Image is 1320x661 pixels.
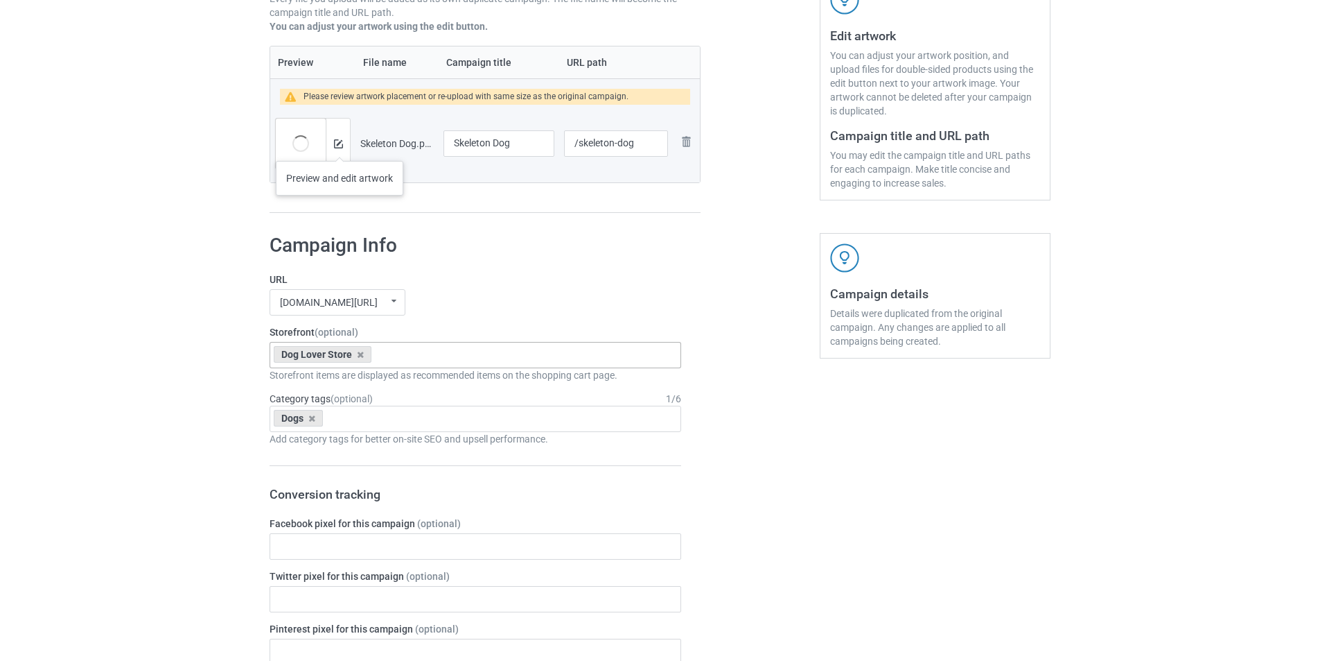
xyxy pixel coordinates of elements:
h1: Campaign Info [270,233,681,258]
th: Campaign title [439,46,559,78]
div: [DOMAIN_NAME][URL] [280,298,378,307]
div: Dogs [274,410,323,427]
h3: Edit artwork [830,28,1040,44]
h3: Campaign details [830,286,1040,302]
div: You may edit the campaign title and URL paths for each campaign. Make title concise and engaging ... [830,148,1040,190]
span: (optional) [315,327,358,338]
h3: Conversion tracking [270,486,681,502]
span: (optional) [417,518,461,529]
img: warning [285,92,303,102]
img: svg+xml;base64,PD94bWwgdmVyc2lvbj0iMS4wIiBlbmNvZGluZz0iVVRGLTgiPz4KPHN2ZyB3aWR0aD0iMTRweCIgaGVpZ2... [334,139,343,148]
div: 1 / 6 [666,392,681,406]
label: Category tags [270,392,373,406]
label: Twitter pixel for this campaign [270,569,681,583]
div: Details were duplicated from the original campaign. Any changes are applied to all campaigns bein... [830,307,1040,348]
img: svg+xml;base64,PD94bWwgdmVyc2lvbj0iMS4wIiBlbmNvZGluZz0iVVRGLTgiPz4KPHN2ZyB3aWR0aD0iMjhweCIgaGVpZ2... [678,133,694,150]
div: You can adjust your artwork position, and upload files for double-sided products using the edit b... [830,49,1040,118]
div: Add category tags for better on-site SEO and upsell performance. [270,432,681,446]
th: File name [355,46,439,78]
span: (optional) [331,393,373,404]
label: Storefront [270,325,681,339]
div: Please review artwork placement or re-upload with same size as the original campaign. [303,89,628,105]
div: Preview and edit artwork [276,161,403,196]
h3: Campaign title and URL path [830,128,1040,144]
b: You can adjust your artwork using the edit button. [270,21,488,32]
label: Facebook pixel for this campaign [270,517,681,531]
label: URL [270,273,681,286]
th: URL path [559,46,673,78]
img: svg+xml;base64,PD94bWwgdmVyc2lvbj0iMS4wIiBlbmNvZGluZz0iVVRGLTgiPz4KPHN2ZyB3aWR0aD0iNDJweCIgaGVpZ2... [830,243,859,273]
span: (optional) [406,571,450,582]
span: (optional) [415,624,459,635]
th: Preview [270,46,355,78]
div: Dog Lover Store [274,346,371,363]
label: Pinterest pixel for this campaign [270,622,681,636]
div: Storefront items are displayed as recommended items on the shopping cart page. [270,368,681,382]
div: Skeleton Dog.png [360,137,434,151]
